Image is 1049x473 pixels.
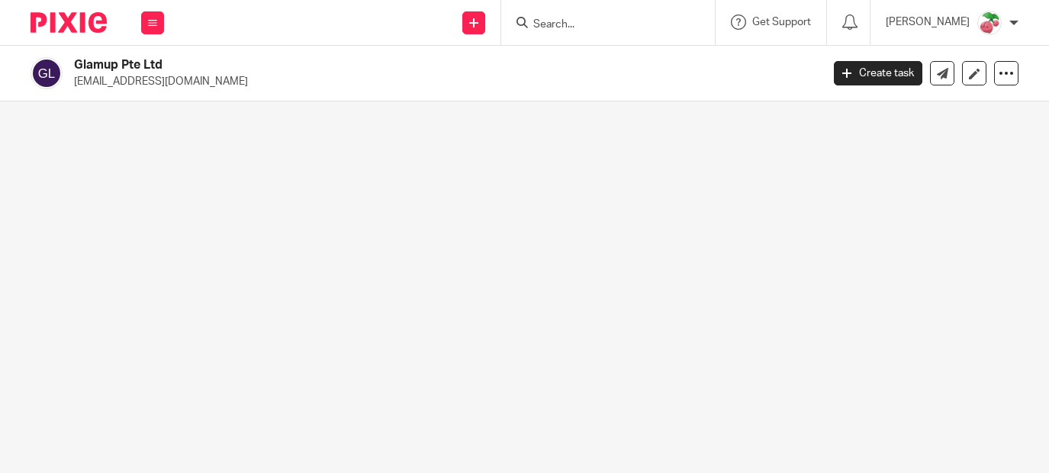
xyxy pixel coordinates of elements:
[74,74,811,89] p: [EMAIL_ADDRESS][DOMAIN_NAME]
[31,12,107,33] img: Pixie
[532,18,669,32] input: Search
[834,61,922,85] a: Create task
[31,57,63,89] img: svg%3E
[977,11,1002,35] img: Cherubi-Pokemon-PNG-Isolated-HD.png
[752,17,811,27] span: Get Support
[886,14,970,30] p: [PERSON_NAME]
[74,57,664,73] h2: Glamup Pte Ltd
